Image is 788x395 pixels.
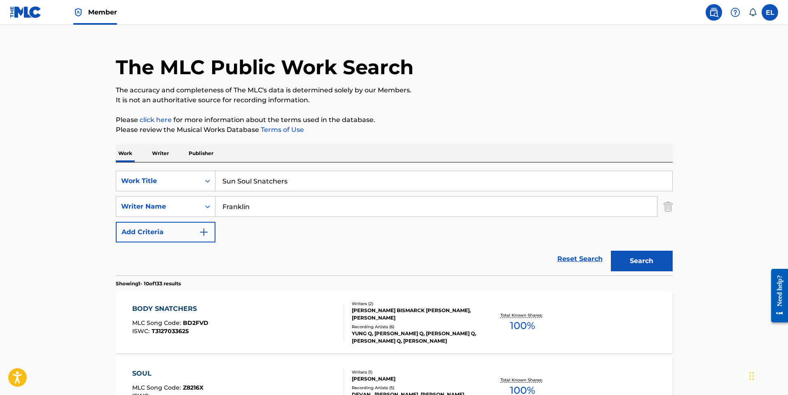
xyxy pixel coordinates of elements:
[765,263,788,329] iframe: Resource Center
[121,202,195,212] div: Writer Name
[352,375,476,383] div: [PERSON_NAME]
[116,125,673,135] p: Please review the Musical Works Database
[664,196,673,217] img: Delete Criterion
[730,7,740,17] img: help
[352,330,476,345] div: YUNG Q, [PERSON_NAME] Q, [PERSON_NAME] Q, [PERSON_NAME] Q, [PERSON_NAME]
[183,384,203,391] span: Z8216X
[352,324,476,330] div: Recording Artists ( 6 )
[199,227,209,237] img: 9d2ae6d4665cec9f34b9.svg
[553,250,607,268] a: Reset Search
[116,222,215,242] button: Add Criteria
[352,385,476,391] div: Recording Artists ( 5 )
[121,176,195,186] div: Work Title
[116,55,414,80] h1: The MLC Public Work Search
[116,171,673,275] form: Search Form
[152,327,189,335] span: T3127033625
[132,319,183,327] span: MLC Song Code :
[749,364,754,388] div: Drag
[611,251,673,271] button: Search
[150,145,171,162] p: Writer
[140,116,172,124] a: click here
[116,280,181,287] p: Showing 1 - 10 of 133 results
[132,327,152,335] span: ISWC :
[88,7,117,17] span: Member
[762,4,778,21] div: User Menu
[352,369,476,375] div: Writers ( 1 )
[116,292,673,353] a: BODY SNATCHERSMLC Song Code:BD2FVDISWC:T3127033625Writers (2)[PERSON_NAME] BISMARCK [PERSON_NAME]...
[183,319,208,327] span: BD2FVD
[510,318,535,333] span: 100 %
[352,307,476,322] div: [PERSON_NAME] BISMARCK [PERSON_NAME], [PERSON_NAME]
[186,145,216,162] p: Publisher
[132,384,183,391] span: MLC Song Code :
[352,301,476,307] div: Writers ( 2 )
[10,6,42,18] img: MLC Logo
[709,7,719,17] img: search
[747,355,788,395] iframe: Chat Widget
[500,377,545,383] p: Total Known Shares:
[706,4,722,21] a: Public Search
[116,115,673,125] p: Please for more information about the terms used in the database.
[116,85,673,95] p: The accuracy and completeness of The MLC's data is determined solely by our Members.
[116,95,673,105] p: It is not an authoritative source for recording information.
[727,4,744,21] div: Help
[500,312,545,318] p: Total Known Shares:
[748,8,757,16] div: Notifications
[132,304,208,314] div: BODY SNATCHERS
[73,7,83,17] img: Top Rightsholder
[259,126,304,134] a: Terms of Use
[132,369,203,379] div: SOUL
[116,145,135,162] p: Work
